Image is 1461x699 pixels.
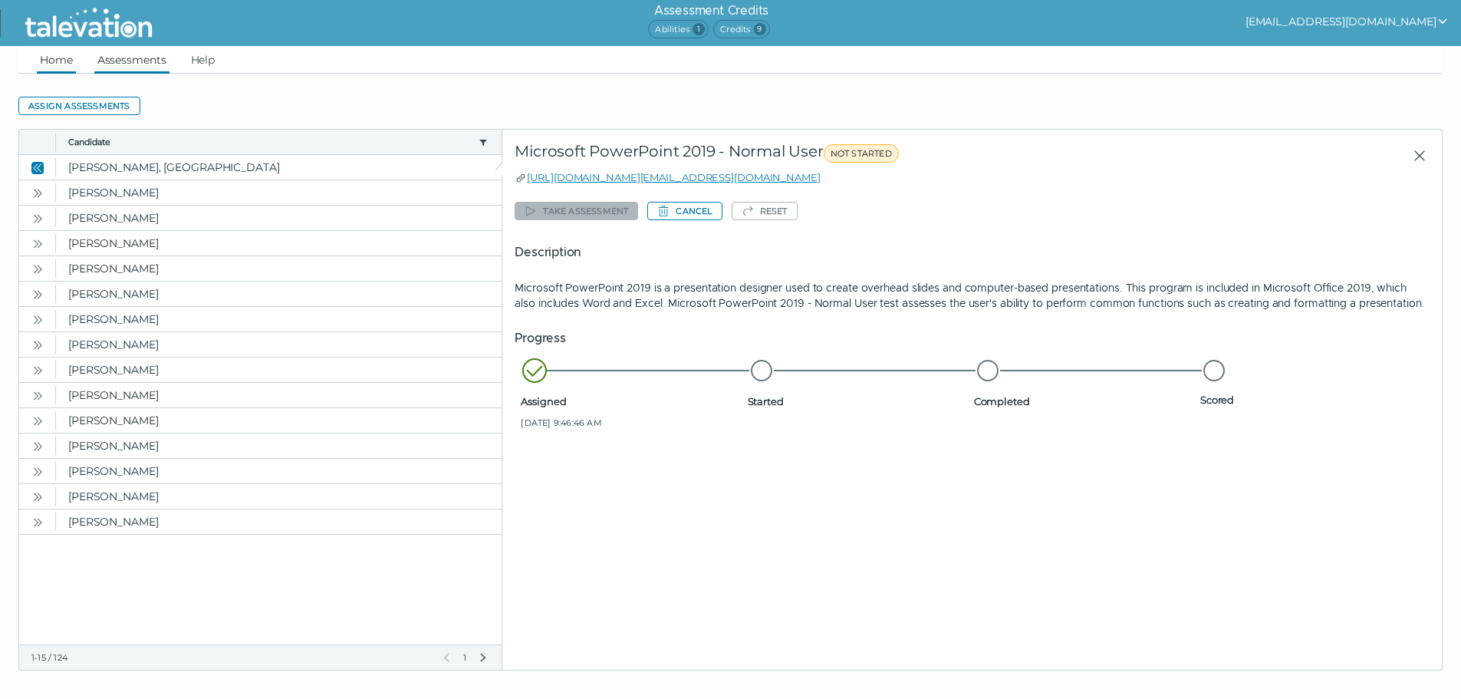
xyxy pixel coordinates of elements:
button: Open [28,513,47,531]
clr-dg-cell: [PERSON_NAME], [GEOGRAPHIC_DATA] [56,155,502,180]
clr-dg-cell: [PERSON_NAME] [56,307,502,331]
button: Cancel [647,202,722,220]
img: Talevation_Logo_Transparent_white.png [18,4,159,42]
a: Assessments [94,46,169,74]
cds-icon: Open [31,390,44,402]
clr-dg-cell: [PERSON_NAME] [56,206,502,230]
button: Take assessment [515,202,638,220]
clr-dg-cell: [PERSON_NAME] [56,434,502,458]
clr-dg-cell: [PERSON_NAME] [56,509,502,534]
cds-icon: Open [31,491,44,503]
cds-icon: Open [31,466,44,478]
button: Candidate [68,136,472,148]
span: Scored [1200,394,1420,406]
cds-icon: Open [31,364,44,377]
button: Open [28,487,47,506]
clr-dg-cell: [PERSON_NAME] [56,180,502,205]
clr-dg-cell: [PERSON_NAME] [56,231,502,256]
h5: Progress [515,329,1430,348]
button: Next Page [477,651,489,664]
clr-dg-cell: [PERSON_NAME] [56,459,502,483]
span: Started [748,395,968,407]
clr-dg-cell: [PERSON_NAME] [56,332,502,357]
clr-dg-cell: [PERSON_NAME] [56,282,502,306]
cds-icon: Open [31,440,44,453]
button: Open [28,259,47,278]
button: Open [28,386,47,404]
cds-icon: Open [31,238,44,250]
span: Completed [974,395,1194,407]
cds-icon: Open [31,289,44,301]
clr-dg-cell: [PERSON_NAME] [56,408,502,433]
clr-dg-cell: [PERSON_NAME] [56,256,502,281]
h5: Description [515,243,1430,262]
button: Assign assessments [18,97,140,115]
a: Help [188,46,219,74]
button: show user actions [1245,12,1449,31]
button: Close [28,158,47,176]
span: Abilities [648,20,709,38]
div: 1-15 / 124 [31,651,431,664]
span: Assigned [521,395,741,407]
cds-icon: Open [31,213,44,225]
span: Credits [713,20,769,38]
div: Microsoft PowerPoint 2019 - Normal User [515,142,1153,170]
cds-icon: Open [31,314,44,326]
cds-icon: Open [31,187,44,199]
cds-icon: Open [31,516,44,529]
cds-icon: Open [31,339,44,351]
button: Open [28,335,47,354]
cds-icon: Close [31,162,44,174]
cds-icon: Open [31,263,44,275]
button: Previous Page [440,651,452,664]
button: Reset [732,202,798,220]
clr-dg-cell: [PERSON_NAME] [56,358,502,382]
span: NOT STARTED [824,144,899,163]
span: [DATE] 9:46:46 AM [521,417,741,429]
button: Open [28,310,47,328]
button: Open [28,437,47,455]
button: Open [28,234,47,252]
p: Microsoft PowerPoint 2019 is a presentation designer used to create overhead slides and computer-... [515,280,1430,311]
span: 1 [462,651,468,664]
button: Open [28,361,47,379]
a: Home [37,46,76,74]
clr-dg-cell: [PERSON_NAME] [56,484,502,509]
button: Open [28,285,47,303]
button: Open [28,411,47,430]
span: 1 [693,23,705,35]
clr-dg-cell: [PERSON_NAME] [56,383,502,407]
button: Open [28,462,47,480]
span: 9 [754,23,766,35]
button: Open [28,183,47,202]
button: Close [1400,142,1430,170]
h6: Assessment Credits [648,2,774,20]
button: Open [28,209,47,227]
a: [URL][DOMAIN_NAME][EMAIL_ADDRESS][DOMAIN_NAME] [527,171,820,183]
cds-icon: Open [31,415,44,427]
button: candidate filter [477,136,489,148]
